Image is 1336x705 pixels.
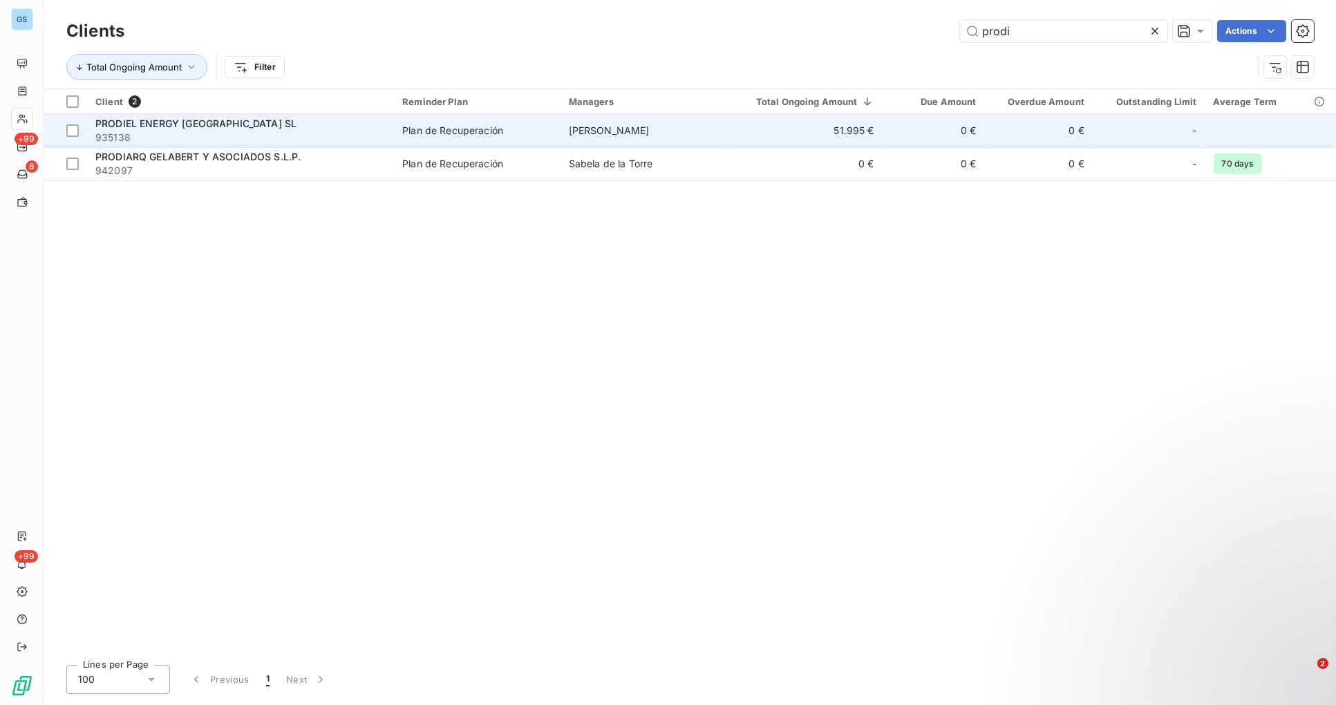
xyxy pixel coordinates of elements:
span: 942097 [95,164,386,178]
span: 70 days [1214,153,1262,174]
span: Total Ongoing Amount [86,62,182,73]
td: 0 € [883,147,985,180]
iframe: Intercom notifications message [1060,571,1336,668]
button: Filter [225,56,285,78]
span: 935138 [95,131,386,144]
span: +99 [15,133,38,145]
div: Plan de Recuperación [402,157,503,171]
div: GS [11,8,33,30]
img: Logo LeanPay [11,675,33,697]
td: 51.995 € [726,114,883,147]
iframe: Intercom live chat [1289,658,1322,691]
button: Previous [181,665,258,694]
button: Actions [1217,20,1286,42]
input: Search [960,20,1167,42]
div: Reminder Plan [402,96,552,107]
td: 0 € [985,147,1093,180]
span: Sabela de la Torre [569,158,653,169]
span: - [1192,157,1196,171]
span: +99 [15,550,38,563]
button: 1 [258,665,278,694]
span: PRODIEL ENERGY [GEOGRAPHIC_DATA] SL [95,117,297,129]
span: - [1192,124,1196,138]
div: Outstanding Limit [1101,96,1197,107]
div: Average Term [1214,96,1328,107]
button: Next [278,665,336,694]
td: 0 € [726,147,883,180]
span: 8 [26,160,38,173]
span: 1 [266,673,270,686]
td: 0 € [883,114,985,147]
span: 100 [78,673,95,686]
button: Total Ongoing Amount [66,54,207,80]
span: PRODIARQ GELABERT Y ASOCIADOS S.L.P. [95,151,301,162]
span: [PERSON_NAME] [569,124,650,136]
div: Plan de Recuperación [402,124,503,138]
span: Client [95,96,123,107]
div: Due Amount [891,96,977,107]
span: 2 [1317,658,1328,669]
h3: Clients [66,19,124,44]
span: 2 [129,95,141,108]
div: Managers [569,96,719,107]
div: Overdue Amount [993,96,1084,107]
div: Total Ongoing Amount [735,96,874,107]
td: 0 € [985,114,1093,147]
